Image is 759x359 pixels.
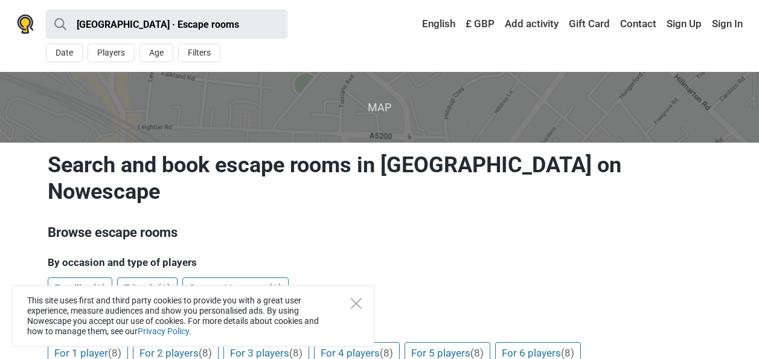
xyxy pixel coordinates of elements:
a: Contact [617,13,659,35]
a: Sign In [709,13,743,35]
span: (8) [199,347,212,359]
input: try “London” [46,10,287,39]
button: Close [351,298,362,309]
a: Families(1) [48,277,112,300]
a: Privacy Policy [138,326,189,336]
span: (8) [470,347,484,359]
span: (8) [561,347,574,359]
span: (8) [108,347,121,359]
a: Stag or Hen party(1) [182,277,289,300]
a: Friends(1) [117,277,178,300]
a: £ GBP [463,13,498,35]
h5: By the number of players [48,321,712,333]
h3: Browse escape rooms [48,223,712,242]
span: (1) [92,282,106,294]
button: Date [46,44,83,62]
h1: Search and book escape rooms in [GEOGRAPHIC_DATA] on Nowescape [48,152,712,205]
a: Add activity [502,13,562,35]
span: (1) [269,282,282,294]
span: (8) [289,347,303,359]
span: (8) [380,347,393,359]
h5: By occasion and type of players [48,256,712,268]
img: Nowescape logo [17,15,34,34]
a: English [411,13,458,35]
button: Filters [178,44,220,62]
a: Gift Card [566,13,613,35]
img: English [414,20,422,28]
button: Players [88,44,135,62]
span: (1) [158,282,171,294]
button: Age [139,44,173,62]
div: This site uses first and third party cookies to provide you with a great user experience, measure... [12,285,374,347]
a: Sign Up [664,13,705,35]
